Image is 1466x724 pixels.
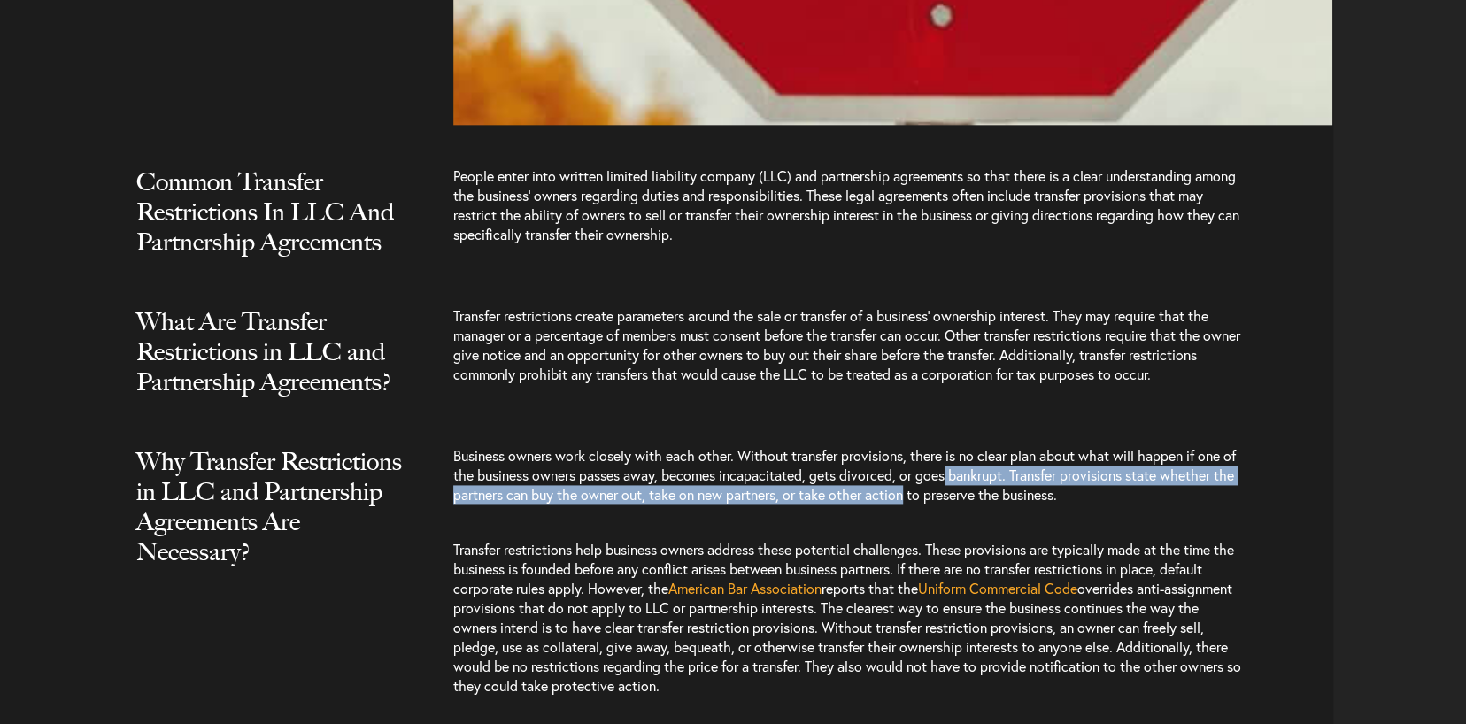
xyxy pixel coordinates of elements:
h2: What Are Transfer Restrictions in LLC and Partnership Agreements? [136,306,409,432]
span: reports that the [822,579,918,597]
a: Uniform Commercial Code [918,579,1077,597]
span: Business owners work closely with each other. Without transfer provisions, there is no clear plan... [453,446,1236,504]
span: Transfer restrictions help business owners address these potential challenges. These provisions a... [453,540,1234,597]
a: American Bar Association [668,579,822,597]
span: People enter into written limited liability company (LLC) and partnership agreements so that ther... [453,166,1239,243]
h2: Common Transfer Restrictions In LLC And Partnership Agreements [136,166,409,292]
span: overrides anti-assignment provisions that do not apply to LLC or partnership interests. The clear... [453,579,1241,695]
span: Transfer restrictions create parameters around the sale or transfer of a business’ ownership inte... [453,306,1240,383]
h2: Why Transfer Restrictions in LLC and Partnership Agreements Are Necessary? [136,446,409,602]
